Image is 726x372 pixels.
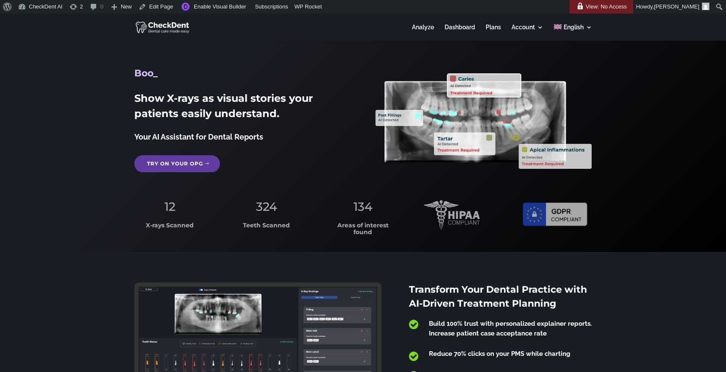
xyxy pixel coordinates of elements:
img: CheckDent AI [136,20,190,34]
h3: Areas of interest found [327,222,398,240]
span: English [564,24,584,31]
a: Try on your OPG [134,155,220,172]
img: X_Ray_annotated [376,73,592,169]
a: Dashboard [445,24,475,41]
span: Boo [134,67,153,79]
a: Plans [486,24,501,41]
span: 12 [164,199,175,214]
span: Build 100% trust with personalized explainer reports. Increase patient case acceptance rate [429,320,592,337]
span: _ [153,67,158,79]
span: 324 [256,199,277,214]
a: Analyze [412,24,434,41]
span: 134 [353,199,373,214]
span: Your AI Assistant for Dental Reports [134,132,263,141]
h2: Show X-rays as visual stories your patients easily understand. [134,91,350,126]
span: Transform Your Dental Practice with AI-Driven Treatment Planning [409,284,587,309]
a: English [554,24,592,41]
img: Arnav Saha [702,3,709,10]
span: [PERSON_NAME] [654,3,699,10]
span:  [409,319,418,330]
span: Reduce 70% clicks on your PMS while charting [429,350,570,358]
span:  [409,351,418,362]
a: Account [512,24,543,41]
